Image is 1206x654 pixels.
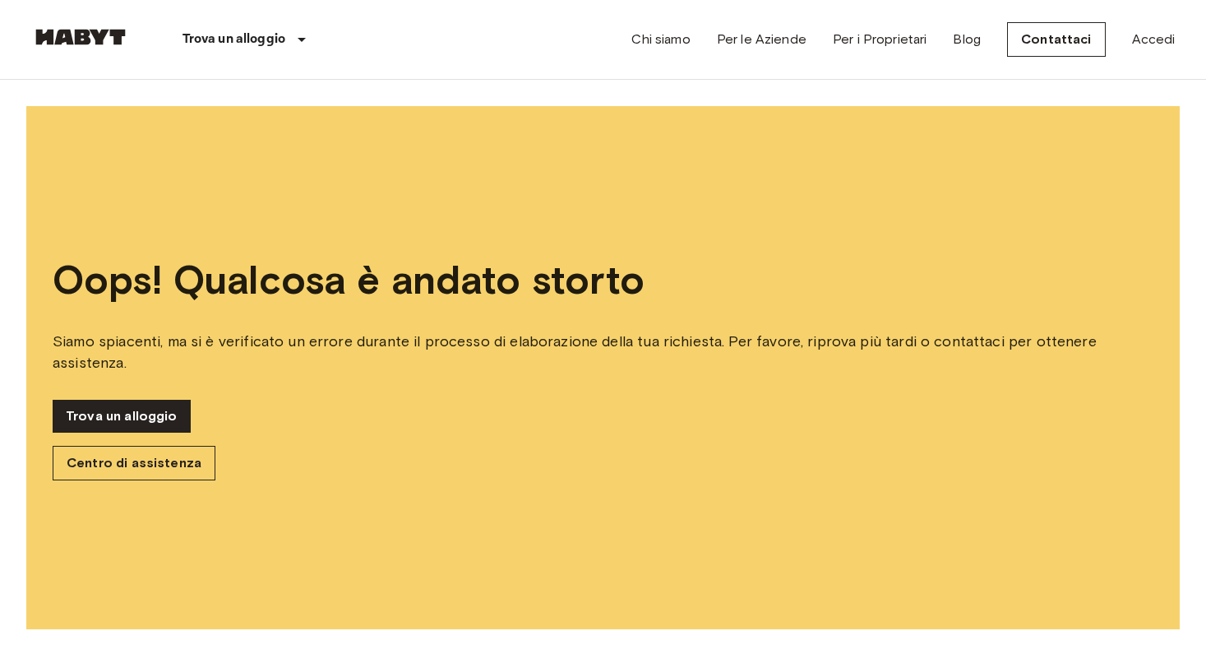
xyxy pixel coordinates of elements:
img: Habyt [31,29,130,45]
a: Blog [953,30,981,49]
a: Per i Proprietari [833,30,927,49]
span: Siamo spiacenti, ma si è verificato un errore durante il processo di elaborazione della tua richi... [53,331,1153,373]
a: Per le Aziende [717,30,806,49]
a: Contattaci [1007,22,1106,57]
span: Oops! Qualcosa è andato storto [53,256,1153,304]
a: Chi siamo [631,30,690,49]
a: Accedi [1132,30,1176,49]
a: Centro di assistenza [53,446,215,480]
p: Trova un alloggio [183,30,286,49]
a: Trova un alloggio [53,400,191,433]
